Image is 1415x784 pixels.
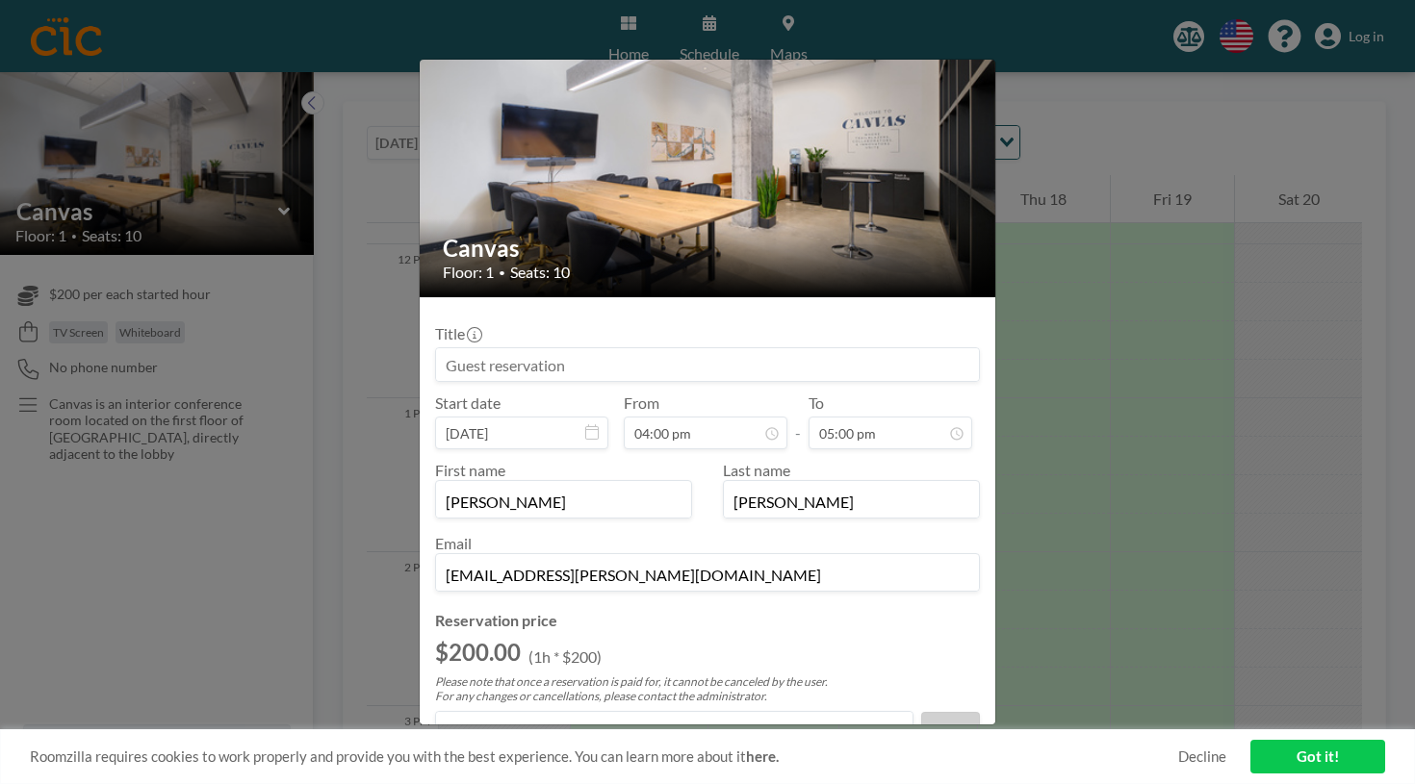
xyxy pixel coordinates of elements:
[528,647,602,667] p: (1h * $200)
[30,747,1178,766] span: Roomzilla requires cookies to work properly and provide you with the best experience. You can lea...
[435,611,980,630] h4: Reservation price
[795,400,801,443] span: -
[724,485,979,518] input: Last name
[921,712,980,746] button: APPLY
[435,674,980,703] p: Please note that once a reservation is paid for, it cannot be canceled by the user. For any chang...
[499,266,505,280] span: •
[436,348,979,381] input: Guest reservation
[436,712,913,745] input: Enter promo code
[1250,740,1385,773] a: Got it!
[436,558,979,591] input: Email
[435,534,472,552] label: Email
[809,393,824,413] label: To
[746,747,779,765] a: here.
[443,234,974,263] h2: Canvas
[510,263,570,282] span: Seats: 10
[435,393,501,413] label: Start date
[443,263,494,282] span: Floor: 1
[435,638,521,667] h2: $200.00
[435,324,480,343] label: Title
[1178,747,1226,766] a: Decline
[436,485,691,518] input: First name
[624,393,659,413] label: From
[435,461,505,479] label: First name
[723,461,790,479] label: Last name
